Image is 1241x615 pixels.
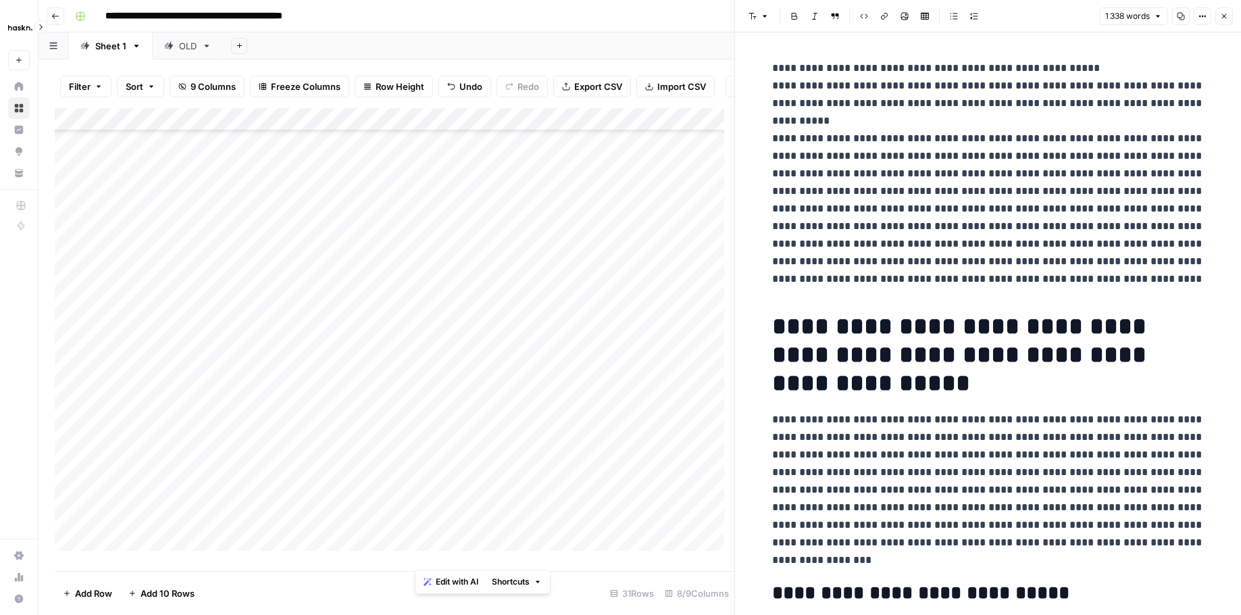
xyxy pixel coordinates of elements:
[170,76,245,97] button: 9 Columns
[574,80,622,93] span: Export CSV
[69,80,91,93] span: Filter
[8,141,30,162] a: Opportunities
[55,583,120,604] button: Add Row
[1099,7,1168,25] button: 1 338 words
[636,76,715,97] button: Import CSV
[60,76,111,97] button: Filter
[8,76,30,97] a: Home
[179,39,197,53] div: OLD
[605,583,659,604] div: 31 Rows
[8,16,32,40] img: Haskn Logo
[492,576,530,588] span: Shortcuts
[459,80,482,93] span: Undo
[75,587,112,600] span: Add Row
[8,588,30,610] button: Help + Support
[191,80,236,93] span: 9 Columns
[355,76,433,97] button: Row Height
[271,80,340,93] span: Freeze Columns
[436,576,478,588] span: Edit with AI
[657,80,706,93] span: Import CSV
[95,39,126,53] div: Sheet 1
[8,119,30,141] a: Insights
[8,162,30,184] a: Your Data
[126,80,143,93] span: Sort
[250,76,349,97] button: Freeze Columns
[486,573,547,591] button: Shortcuts
[553,76,631,97] button: Export CSV
[8,545,30,566] a: Settings
[69,32,153,59] a: Sheet 1
[117,76,164,97] button: Sort
[418,573,484,591] button: Edit with AI
[8,566,30,588] a: Usage
[376,80,424,93] span: Row Height
[153,32,223,59] a: OLD
[120,583,203,604] button: Add 10 Rows
[8,97,30,119] a: Browse
[1105,10,1150,22] span: 1 338 words
[8,11,30,45] button: Workspace: Haskn
[497,76,548,97] button: Redo
[438,76,491,97] button: Undo
[659,583,734,604] div: 8/9 Columns
[141,587,195,600] span: Add 10 Rows
[517,80,539,93] span: Redo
